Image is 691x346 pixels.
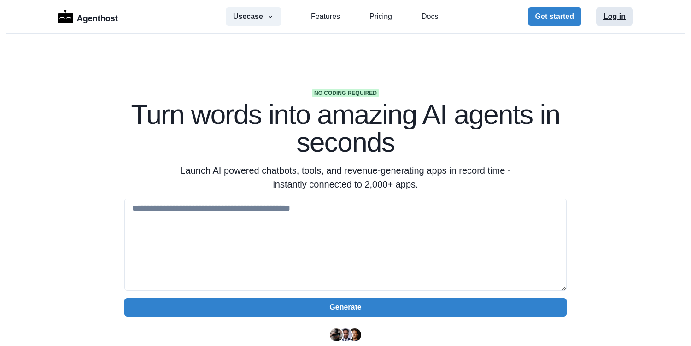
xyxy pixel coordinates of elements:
[348,328,361,341] img: Kent Dodds
[124,298,567,317] button: Generate
[596,7,633,26] button: Log in
[330,328,343,341] img: Ryan Florence
[58,9,118,25] a: LogoAgenthost
[77,9,118,25] p: Agenthost
[528,7,581,26] button: Get started
[124,101,567,156] h1: Turn words into amazing AI agents in seconds
[369,11,392,22] a: Pricing
[58,10,73,23] img: Logo
[169,164,522,191] p: Launch AI powered chatbots, tools, and revenue-generating apps in record time - instantly connect...
[422,11,438,22] a: Docs
[312,89,379,97] span: No coding required
[226,7,281,26] button: Usecase
[311,11,340,22] a: Features
[339,328,352,341] img: Segun Adebayo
